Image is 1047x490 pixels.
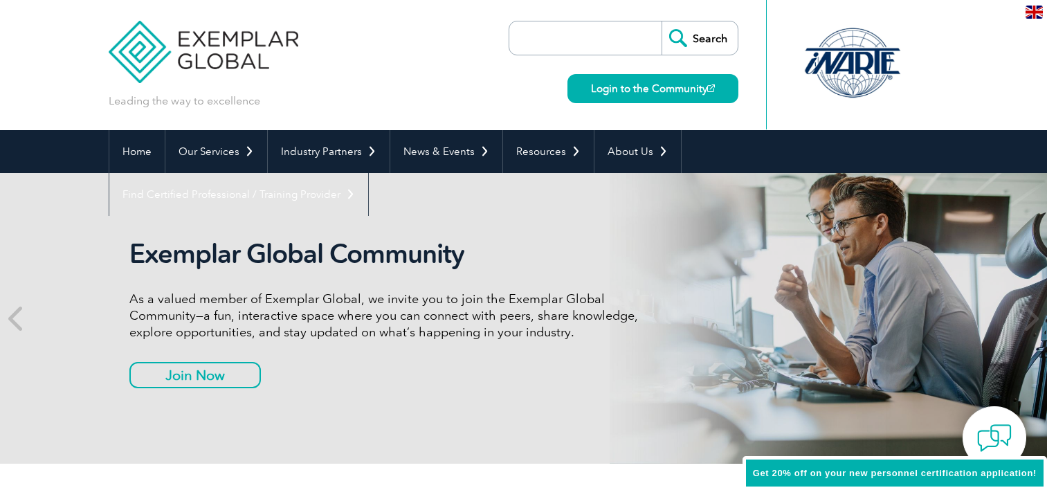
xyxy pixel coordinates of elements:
[129,362,261,388] a: Join Now
[109,93,260,109] p: Leading the way to excellence
[165,130,267,173] a: Our Services
[707,84,715,92] img: open_square.png
[109,130,165,173] a: Home
[503,130,594,173] a: Resources
[129,238,648,270] h2: Exemplar Global Community
[129,291,648,341] p: As a valued member of Exemplar Global, we invite you to join the Exemplar Global Community—a fun,...
[268,130,390,173] a: Industry Partners
[390,130,502,173] a: News & Events
[753,468,1037,478] span: Get 20% off on your new personnel certification application!
[662,21,738,55] input: Search
[977,421,1012,455] img: contact-chat.png
[1026,6,1043,19] img: en
[109,173,368,216] a: Find Certified Professional / Training Provider
[567,74,738,103] a: Login to the Community
[594,130,681,173] a: About Us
